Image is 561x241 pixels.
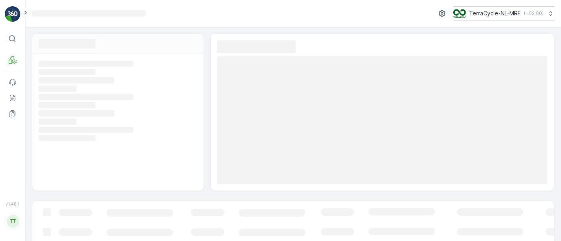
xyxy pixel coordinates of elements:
img: TC_v739CUj.png [453,9,466,18]
div: TT [7,215,19,228]
p: ( +02:00 ) [524,10,544,17]
button: TerraCycle-NL-MRF(+02:00) [453,6,555,20]
button: TT [5,208,21,235]
img: logo [5,6,21,22]
p: TerraCycle-NL-MRF [469,9,521,17]
span: v 1.48.1 [5,202,21,206]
